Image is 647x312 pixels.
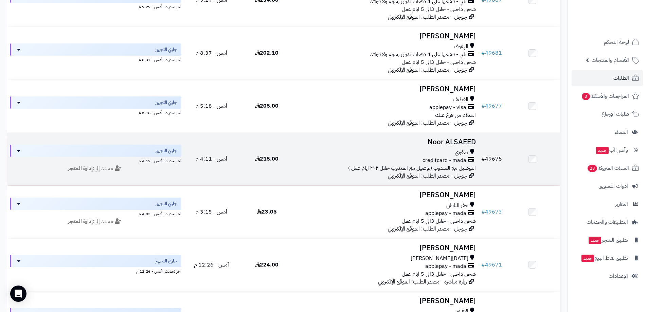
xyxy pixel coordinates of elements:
span: 23 [588,165,597,172]
span: جوجل - مصدر الطلب: الموقع الإلكتروني [388,66,467,74]
span: لوحة التحكم [604,37,629,47]
span: صفوى [455,149,468,157]
span: التوصيل مع المندوب (توصيل مع المندوب خلال ٢-٣ ايام عمل ) [348,164,476,172]
div: اخر تحديث: أمس - 9:29 م [10,3,181,10]
span: جاري التجهيز [155,147,177,154]
span: المراجعات والأسئلة [581,91,629,101]
span: تطبيق نقاط البيع [581,253,628,263]
span: جوجل - مصدر الطلب: الموقع الإلكتروني [388,225,467,233]
span: 224.00 [255,261,278,269]
span: 23.05 [257,208,277,216]
span: الأقسام والمنتجات [592,55,629,65]
a: العملاء [572,124,643,140]
span: # [481,261,485,269]
a: #49671 [481,261,502,269]
div: اخر تحديث: أمس - 8:37 م [10,56,181,63]
img: logo-2.png [601,17,641,31]
a: تطبيق نقاط البيعجديد [572,250,643,266]
a: وآتس آبجديد [572,142,643,158]
div: اخر تحديث: أمس - 4:03 م [10,210,181,217]
span: حفر الباطن [446,202,468,209]
span: أمس - 5:18 م [196,102,227,110]
span: زيارة مباشرة - مصدر الطلب: الموقع الإلكتروني [378,278,467,286]
a: #49681 [481,49,502,57]
span: أمس - 8:37 م [196,49,227,57]
span: 202.10 [255,49,278,57]
span: تطبيق المتجر [588,235,628,245]
span: أمس - 12:26 م [194,261,229,269]
h3: [PERSON_NAME] [297,32,476,40]
span: شحن داخلي - خلال 3الى 5 ايام عمل [402,5,476,13]
div: اخر تحديث: أمس - 4:12 م [10,157,181,164]
span: أدوات التسويق [598,181,628,191]
a: تطبيق المتجرجديد [572,232,643,248]
a: #49673 [481,208,502,216]
span: أمس - 3:15 م [196,208,227,216]
span: تابي - قسّمها على 4 دفعات بدون رسوم ولا فوائد [370,51,466,58]
span: جاري التجهيز [155,200,177,207]
span: السلات المتروكة [587,163,629,173]
span: applepay - visa [429,104,466,111]
span: 3 [582,93,590,100]
a: طلبات الإرجاع [572,106,643,122]
a: الطلبات [572,70,643,86]
div: Open Intercom Messenger [10,286,26,302]
span: القطيف [453,96,468,104]
a: #49677 [481,102,502,110]
span: جاري التجهيز [155,99,177,106]
strong: إدارة المتجر [68,217,93,225]
span: جديد [581,255,594,262]
a: الإعدادات [572,268,643,284]
span: applepay - mada [425,209,466,217]
h3: [PERSON_NAME] [297,191,476,199]
span: شحن داخلي - خلال 3الى 5 ايام عمل [402,217,476,225]
span: التقارير [615,199,628,209]
h3: [PERSON_NAME] [297,85,476,93]
span: جوجل - مصدر الطلب: الموقع الإلكتروني [388,13,467,21]
span: creditcard - mada [423,157,466,164]
span: جوجل - مصدر الطلب: الموقع الإلكتروني [388,172,467,180]
span: # [481,208,485,216]
span: # [481,102,485,110]
span: شحن داخلي - خلال 3الى 5 ايام عمل [402,270,476,278]
span: استلام من فرع عنك [435,111,476,119]
span: شحن داخلي - خلال 3الى 5 ايام عمل [402,58,476,66]
span: الإعدادات [609,271,628,281]
strong: إدارة المتجر [68,164,93,172]
div: مسند إلى: [5,165,186,172]
span: جاري التجهيز [155,46,177,53]
a: لوحة التحكم [572,34,643,50]
a: التطبيقات والخدمات [572,214,643,230]
span: [DATE][PERSON_NAME] [411,255,468,262]
a: #49675 [481,155,502,163]
a: التقارير [572,196,643,212]
span: الهفوف [454,43,468,51]
span: جديد [589,237,601,244]
div: اخر تحديث: أمس - 12:26 م [10,267,181,274]
a: السلات المتروكة23 [572,160,643,176]
span: العملاء [615,127,628,137]
span: # [481,49,485,57]
span: طلبات الإرجاع [601,109,629,119]
a: المراجعات والأسئلة3 [572,88,643,104]
span: أمس - 4:11 م [196,155,227,163]
span: 205.00 [255,102,278,110]
span: التطبيقات والخدمات [587,217,628,227]
span: applepay - mada [425,262,466,270]
h3: Noor ALSAEED [297,138,476,146]
span: 215.00 [255,155,278,163]
h3: [PERSON_NAME] [297,244,476,252]
span: # [481,155,485,163]
span: جاري التجهيز [155,258,177,264]
span: جوجل - مصدر الطلب: الموقع الإلكتروني [388,119,467,127]
span: وآتس آب [595,145,628,155]
a: أدوات التسويق [572,178,643,194]
span: الطلبات [613,73,629,83]
span: جديد [596,147,609,154]
h3: [PERSON_NAME] [297,297,476,305]
div: مسند إلى: [5,218,186,225]
div: اخر تحديث: أمس - 5:18 م [10,109,181,116]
